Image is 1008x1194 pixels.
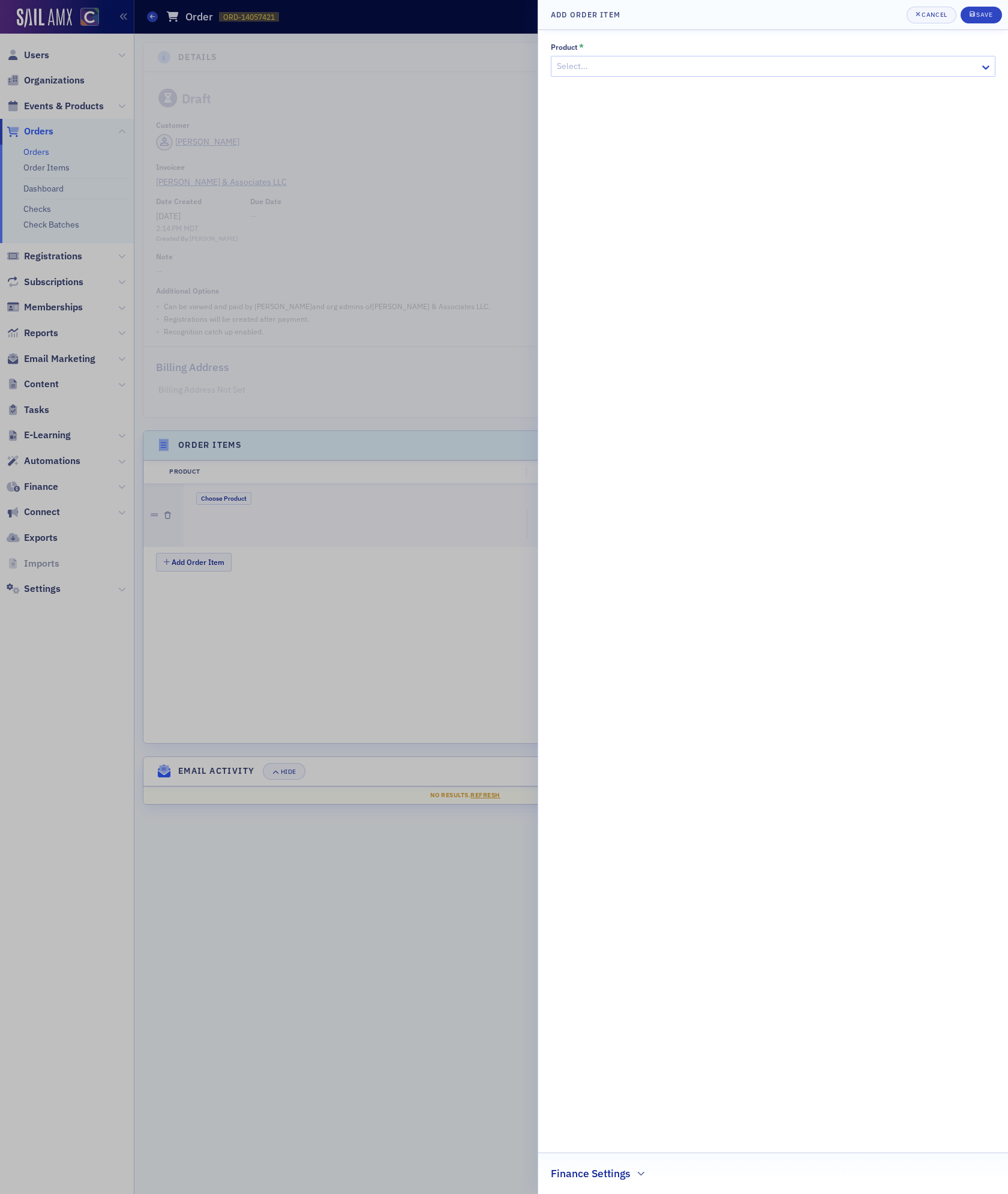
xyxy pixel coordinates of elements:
[551,1166,631,1181] h2: Finance Settings
[961,7,1002,23] button: Save
[922,11,947,18] div: Cancel
[907,7,956,23] button: Cancel
[551,43,578,52] div: Product
[579,43,584,51] abbr: This field is required
[976,11,992,18] div: Save
[551,9,620,20] h4: Add Order Item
